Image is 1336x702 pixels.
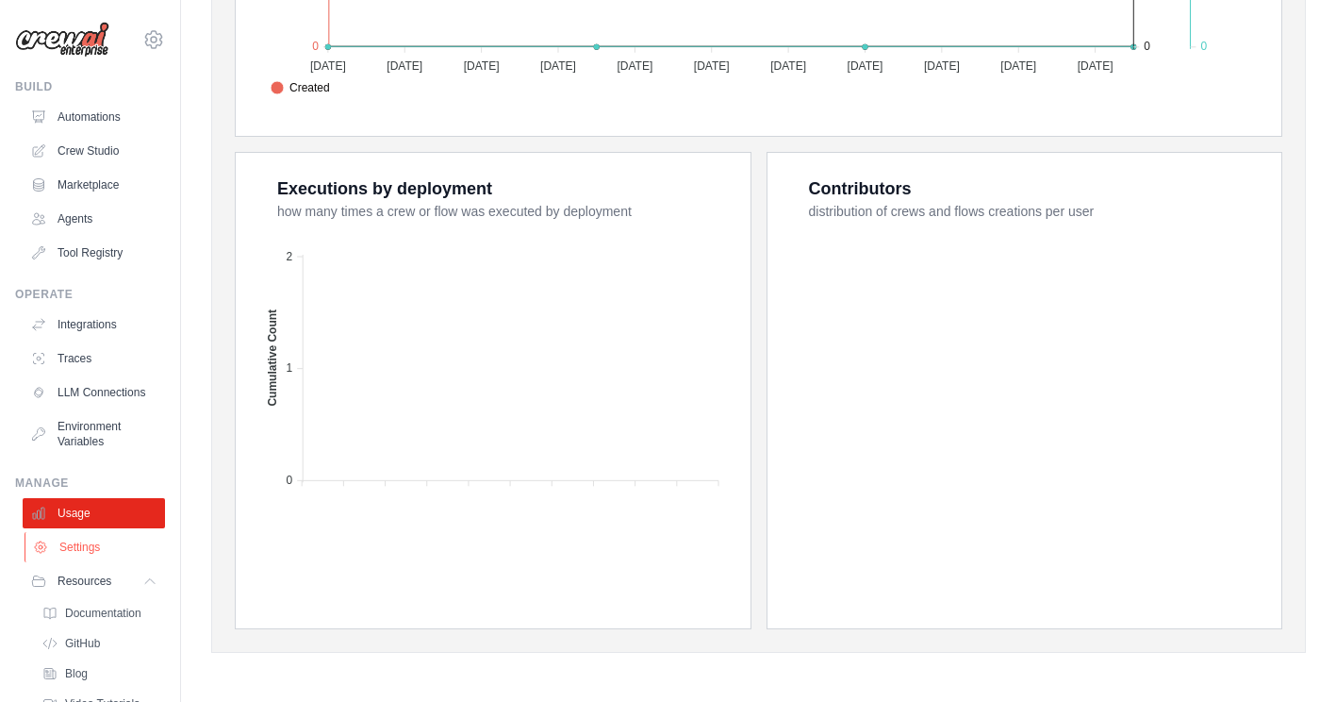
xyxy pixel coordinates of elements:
[271,79,330,96] span: Created
[387,59,422,73] tspan: [DATE]
[277,202,728,221] dt: how many times a crew or flow was executed by deployment
[266,309,279,407] text: Cumulative Count
[277,175,492,202] div: Executions by deployment
[809,175,912,202] div: Contributors
[34,630,165,657] a: GitHub
[23,170,165,200] a: Marketplace
[540,59,576,73] tspan: [DATE]
[23,102,165,132] a: Automations
[23,498,165,528] a: Usage
[310,59,346,73] tspan: [DATE]
[65,666,88,681] span: Blog
[770,59,806,73] tspan: [DATE]
[312,40,319,53] tspan: 0
[23,377,165,408] a: LLM Connections
[848,59,883,73] tspan: [DATE]
[34,660,165,687] a: Blog
[23,204,165,234] a: Agents
[1078,59,1113,73] tspan: [DATE]
[617,59,652,73] tspan: [DATE]
[65,636,100,651] span: GitHub
[809,202,1260,221] dt: distribution of crews and flows creations per user
[23,343,165,374] a: Traces
[23,238,165,268] a: Tool Registry
[464,59,500,73] tspan: [DATE]
[15,22,109,58] img: Logo
[924,59,960,73] tspan: [DATE]
[34,600,165,627] a: Documentation
[15,79,165,94] div: Build
[23,411,165,457] a: Environment Variables
[23,566,165,596] button: Resources
[23,136,165,166] a: Crew Studio
[23,309,165,340] a: Integrations
[25,532,167,562] a: Settings
[286,361,292,375] tspan: 1
[15,476,165,491] div: Manage
[58,574,111,589] span: Resources
[694,59,730,73] tspan: [DATE]
[286,474,292,487] tspan: 0
[286,250,292,263] tspan: 2
[65,606,141,621] span: Documentation
[15,287,165,302] div: Operate
[1000,59,1036,73] tspan: [DATE]
[1144,40,1150,53] tspan: 0
[1200,40,1207,53] tspan: 0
